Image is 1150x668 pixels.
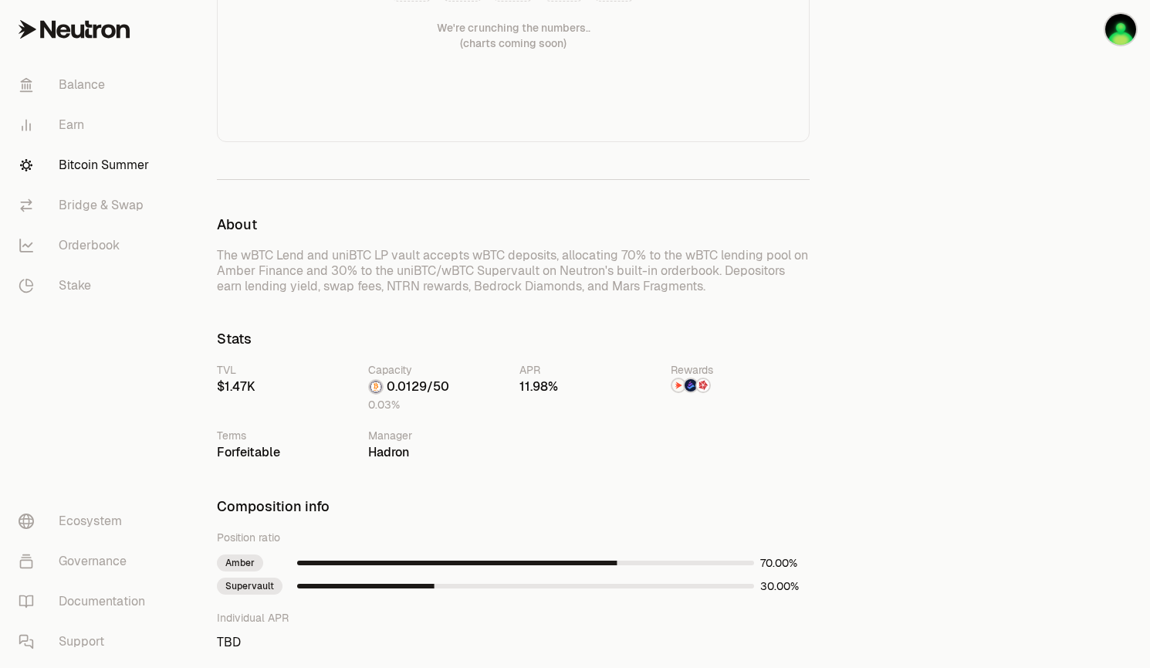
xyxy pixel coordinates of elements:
div: Amber [217,554,263,571]
h3: Stats [217,331,810,347]
a: Stake [6,266,167,306]
a: Earn [6,105,167,145]
img: Mars Fragments [697,379,709,392]
div: Capacity [368,362,507,378]
div: Manager [368,428,507,443]
div: Individual APR [217,610,810,626]
a: Support [6,622,167,662]
a: Ecosystem [6,501,167,541]
a: Documentation [6,582,167,622]
a: Balance [6,65,167,105]
button: Forfeitable [217,443,280,462]
div: APR [519,362,658,378]
a: Governance [6,541,167,582]
img: KO [1105,14,1136,45]
h3: Composition info [217,499,810,514]
h3: About [217,217,810,232]
a: Bridge & Swap [6,185,167,225]
a: Bitcoin Summer [6,145,167,185]
a: Orderbook [6,225,167,266]
div: Position ratio [217,530,810,545]
img: NTRN [672,379,685,392]
div: TVL [217,362,356,378]
img: WBTC Logo [370,381,382,393]
div: Hadron [368,443,507,462]
img: Bedrock Diamonds [685,379,697,392]
div: Terms [217,428,356,443]
p: The wBTC Lend and uniBTC LP vault accepts wBTC deposits, allocating 70% to the wBTC lending pool ... [217,248,810,294]
span: TBD [217,635,810,650]
div: Rewards [671,362,810,378]
div: We're crunching the numbers.. (charts coming soon) [437,20,590,51]
div: Supervault [217,578,282,595]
